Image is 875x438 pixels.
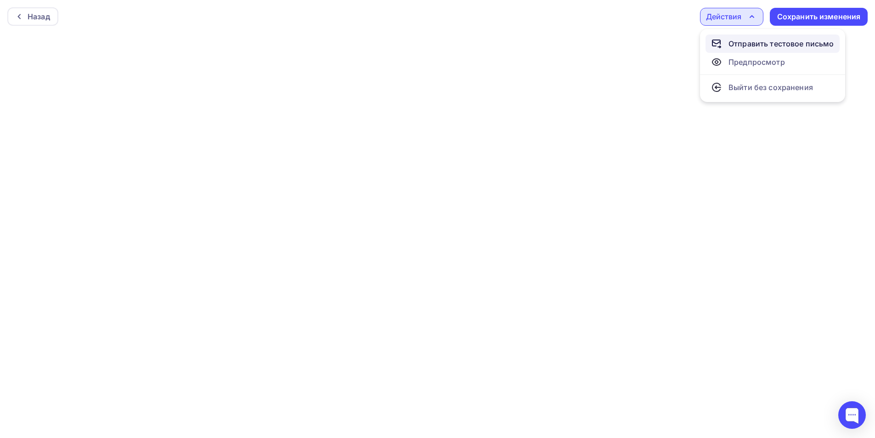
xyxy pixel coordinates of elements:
button: Действия [700,8,763,26]
div: Действия [706,11,741,22]
ul: Действия [700,29,845,102]
div: Отправить тестовое письмо [728,38,834,49]
div: Предпросмотр [728,57,785,68]
div: Выйти без сохранения [728,82,813,93]
div: Назад [28,11,50,22]
div: Сохранить изменения [777,11,861,22]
